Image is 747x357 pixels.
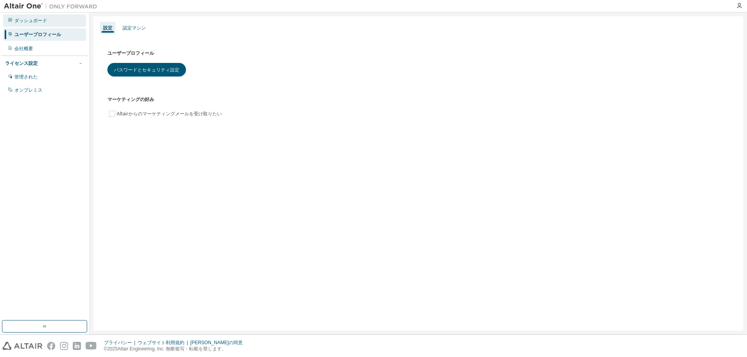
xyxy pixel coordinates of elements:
img: instagram.svg [60,342,68,350]
font: プライバシー [104,340,132,345]
img: アルタイルワン [4,2,101,10]
font: 設定 [103,25,112,31]
font: © [104,346,107,352]
img: altair_logo.svg [2,342,42,350]
font: 会社概要 [14,46,33,51]
font: ウェブサイト利用規約 [138,340,184,345]
font: 2025 [107,346,118,352]
img: youtube.svg [86,342,97,350]
img: facebook.svg [47,342,55,350]
img: linkedin.svg [73,342,81,350]
font: ユーザープロフィール [107,50,154,56]
font: パスワードとセキュリティ設定 [114,66,179,73]
font: マーケティングの好み [107,96,154,102]
font: オンプレミス [14,87,42,93]
button: パスワードとセキュリティ設定 [107,63,186,77]
font: ユーザープロフィール [14,32,61,37]
font: ダッシュボード [14,18,47,23]
font: 管理された [14,74,38,80]
font: [PERSON_NAME]の同意 [190,340,243,345]
font: Altairからのマ​​ーケティングメールを受け取りたい [117,110,222,117]
font: ライセンス設定 [5,61,38,66]
font: 認定マシン [123,25,146,31]
font: Altair Engineering, Inc. 無断複写・転載を禁じます。 [117,346,226,352]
